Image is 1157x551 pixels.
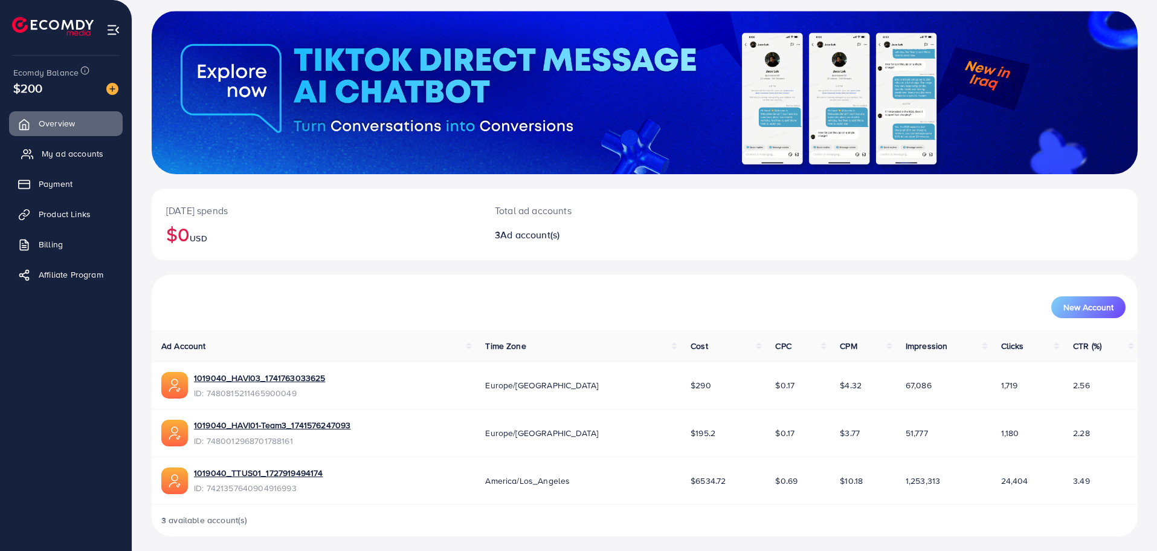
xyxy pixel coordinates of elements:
[1001,340,1024,352] span: Clicks
[1073,340,1101,352] span: CTR (%)
[166,223,466,246] h2: $0
[9,232,123,256] a: Billing
[1073,379,1090,391] span: 2.56
[691,340,708,352] span: Cost
[9,111,123,135] a: Overview
[906,379,932,391] span: 67,086
[906,427,928,439] span: 51,777
[161,420,188,446] img: ic-ads-acc.e4c84228.svg
[691,475,726,487] span: $6534.72
[1106,497,1148,542] iframe: Chat
[161,468,188,494] img: ic-ads-acc.e4c84228.svg
[106,83,118,95] img: image
[1063,303,1113,311] span: New Account
[495,203,712,218] p: Total ad accounts
[106,23,120,37] img: menu
[691,427,715,439] span: $195.2
[840,475,863,487] span: $10.18
[485,427,598,439] span: Europe/[GEOGRAPHIC_DATA]
[190,232,207,244] span: USD
[13,79,43,97] span: $200
[1073,427,1090,439] span: 2.28
[485,340,526,352] span: Time Zone
[495,229,712,241] h2: 3
[906,340,948,352] span: Impression
[194,435,350,447] span: ID: 7480012968701788161
[500,228,559,241] span: Ad account(s)
[840,340,857,352] span: CPM
[42,148,103,160] span: My ad accounts
[194,419,350,431] a: 1019040_HAVI01-Team3_1741576247093
[39,269,103,281] span: Affiliate Program
[194,372,325,384] a: 1019040_HAVI03_1741763033625
[39,238,63,250] span: Billing
[194,467,323,479] a: 1019040_TTUS01_1727919494174
[775,340,791,352] span: CPC
[194,387,325,399] span: ID: 7480815211465900049
[39,178,73,190] span: Payment
[691,379,711,391] span: $290
[13,67,79,79] span: Ecomdy Balance
[9,142,123,166] a: My ad accounts
[775,475,798,487] span: $0.69
[1001,475,1028,487] span: 24,404
[9,172,123,196] a: Payment
[161,514,248,526] span: 3 available account(s)
[775,379,794,391] span: $0.17
[12,17,94,36] img: logo
[485,379,598,391] span: Europe/[GEOGRAPHIC_DATA]
[1051,296,1126,318] button: New Account
[1001,427,1019,439] span: 1,180
[9,202,123,226] a: Product Links
[906,475,940,487] span: 1,253,313
[840,379,862,391] span: $4.32
[161,340,206,352] span: Ad Account
[840,427,860,439] span: $3.77
[1001,379,1018,391] span: 1,719
[39,117,75,129] span: Overview
[485,475,570,487] span: America/Los_Angeles
[166,203,466,218] p: [DATE] spends
[161,372,188,399] img: ic-ads-acc.e4c84228.svg
[39,208,91,220] span: Product Links
[1073,475,1090,487] span: 3.49
[194,482,323,494] span: ID: 7421357640904916993
[9,262,123,287] a: Affiliate Program
[775,427,794,439] span: $0.17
